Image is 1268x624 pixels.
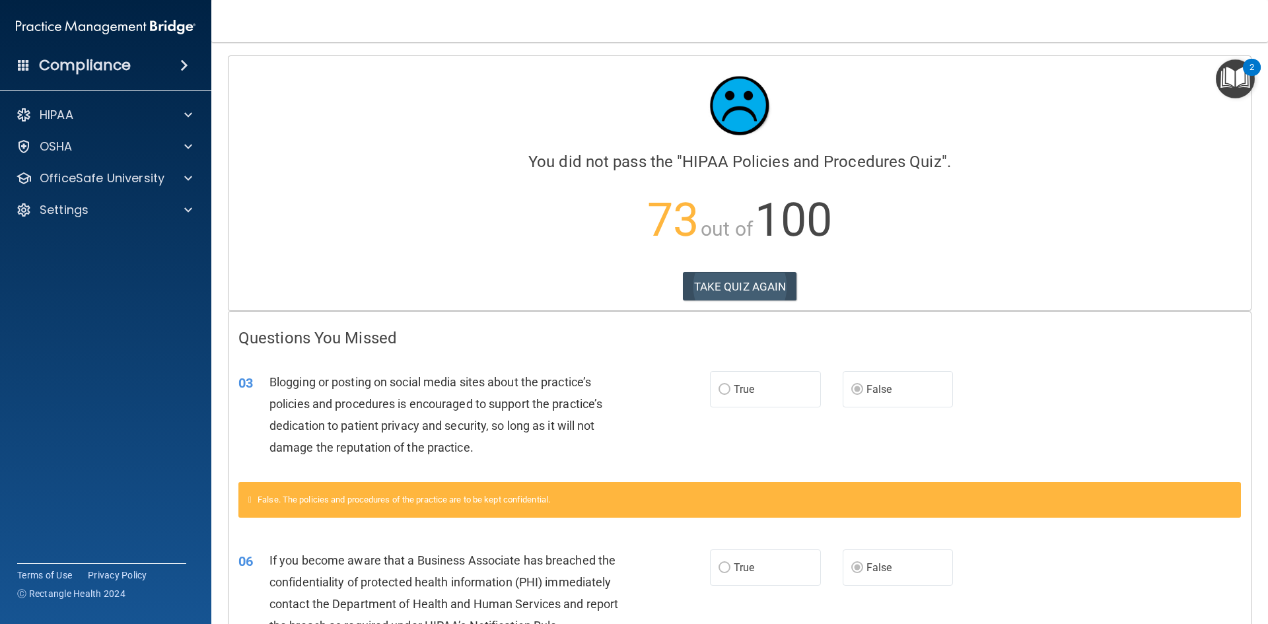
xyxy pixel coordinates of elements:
span: False. The policies and procedures of the practice are to be kept confidential. [258,495,550,504]
a: OSHA [16,139,192,155]
span: Blogging or posting on social media sites about the practice’s policies and procedures is encoura... [269,375,602,455]
p: OfficeSafe University [40,170,164,186]
p: HIPAA [40,107,73,123]
input: False [851,563,863,573]
div: 2 [1250,67,1254,85]
input: True [719,385,730,395]
input: True [719,563,730,573]
span: 73 [647,193,699,247]
span: Ⓒ Rectangle Health 2024 [17,587,125,600]
h4: You did not pass the " ". [238,153,1241,170]
span: True [734,561,754,574]
span: False [866,383,892,396]
span: True [734,383,754,396]
span: HIPAA Policies and Procedures Quiz [682,153,941,171]
p: Settings [40,202,88,218]
p: OSHA [40,139,73,155]
img: sad_face.ecc698e2.jpg [700,66,779,145]
h4: Compliance [39,56,131,75]
a: OfficeSafe University [16,170,192,186]
span: 100 [755,193,832,247]
span: False [866,561,892,574]
a: HIPAA [16,107,192,123]
button: TAKE QUIZ AGAIN [683,272,797,301]
input: False [851,385,863,395]
span: 03 [238,375,253,391]
h4: Questions You Missed [238,329,1241,347]
span: 06 [238,553,253,569]
img: PMB logo [16,14,195,40]
span: out of [701,217,753,240]
a: Terms of Use [17,569,72,582]
a: Privacy Policy [88,569,147,582]
a: Settings [16,202,192,218]
button: Open Resource Center, 2 new notifications [1216,59,1255,98]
